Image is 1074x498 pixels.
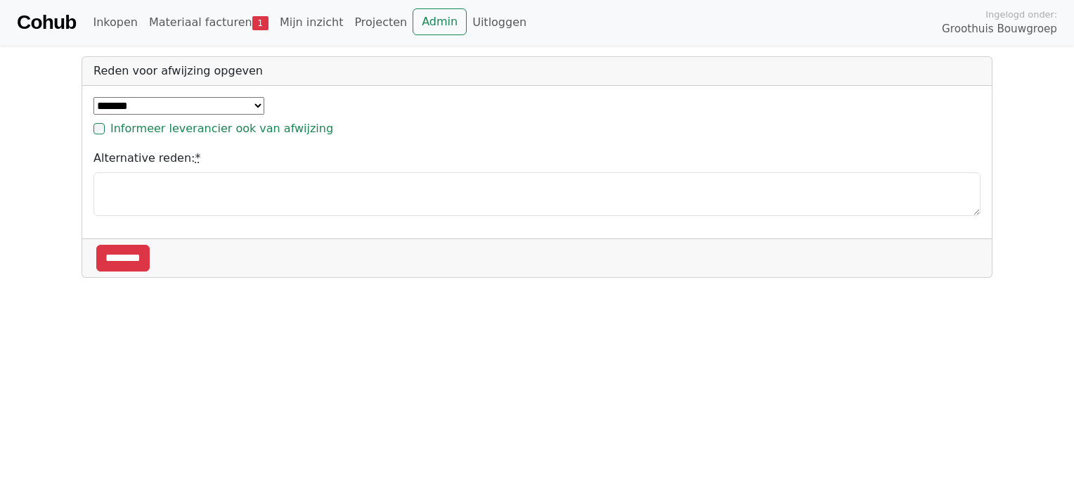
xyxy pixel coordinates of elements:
a: Materiaal facturen1 [143,8,274,37]
a: Mijn inzicht [274,8,349,37]
span: 1 [252,16,268,30]
a: Inkopen [87,8,143,37]
abbr: required [195,151,200,165]
label: Informeer leverancier ook van afwijzing [110,120,333,137]
span: Ingelogd onder: [985,8,1057,21]
a: Cohub [17,6,76,39]
a: Projecten [349,8,413,37]
a: Admin [413,8,467,35]
label: Alternative reden: [93,150,200,167]
a: Uitloggen [467,8,532,37]
div: Reden voor afwijzing opgeven [82,57,992,86]
span: Groothuis Bouwgroep [942,21,1057,37]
